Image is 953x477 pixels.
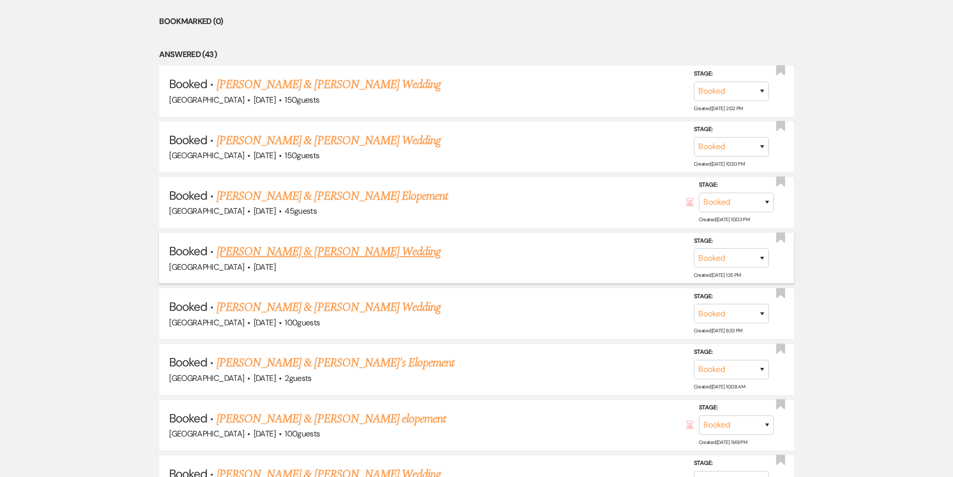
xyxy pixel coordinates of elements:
[169,428,244,439] span: [GEOGRAPHIC_DATA]
[159,48,794,61] li: Answered (43)
[285,428,320,439] span: 100 guests
[169,262,244,272] span: [GEOGRAPHIC_DATA]
[217,243,441,261] a: [PERSON_NAME] & [PERSON_NAME] Wedding
[254,373,276,383] span: [DATE]
[169,188,207,203] span: Booked
[694,327,742,334] span: Created: [DATE] 8:33 PM
[285,317,320,328] span: 100 guests
[694,161,744,167] span: Created: [DATE] 10:30 PM
[217,298,441,316] a: [PERSON_NAME] & [PERSON_NAME] Wedding
[217,187,448,205] a: [PERSON_NAME] & [PERSON_NAME] Elopement
[169,373,244,383] span: [GEOGRAPHIC_DATA]
[699,402,774,413] label: Stage:
[694,383,745,389] span: Created: [DATE] 10:08 AM
[694,458,769,469] label: Stage:
[169,95,244,105] span: [GEOGRAPHIC_DATA]
[169,317,244,328] span: [GEOGRAPHIC_DATA]
[169,132,207,148] span: Booked
[254,262,276,272] span: [DATE]
[694,272,741,278] span: Created: [DATE] 1:35 PM
[254,150,276,161] span: [DATE]
[694,69,769,80] label: Stage:
[285,95,319,105] span: 150 guests
[159,15,794,28] li: Bookmarked (0)
[285,373,312,383] span: 2 guests
[699,180,774,191] label: Stage:
[254,206,276,216] span: [DATE]
[254,95,276,105] span: [DATE]
[254,428,276,439] span: [DATE]
[169,410,207,426] span: Booked
[169,243,207,259] span: Booked
[694,124,769,135] label: Stage:
[169,354,207,370] span: Booked
[699,439,747,445] span: Created: [DATE] 11:49 PM
[217,354,455,372] a: [PERSON_NAME] & [PERSON_NAME]'s Elopement
[285,150,319,161] span: 150 guests
[254,317,276,328] span: [DATE]
[169,206,244,216] span: [GEOGRAPHIC_DATA]
[169,76,207,92] span: Booked
[169,150,244,161] span: [GEOGRAPHIC_DATA]
[694,347,769,358] label: Stage:
[169,299,207,314] span: Booked
[694,291,769,302] label: Stage:
[694,235,769,246] label: Stage:
[217,410,446,428] a: [PERSON_NAME] & [PERSON_NAME] elopement
[217,76,441,94] a: [PERSON_NAME] & [PERSON_NAME] Wedding
[285,206,317,216] span: 45 guests
[694,105,743,112] span: Created: [DATE] 2:02 PM
[699,216,749,223] span: Created: [DATE] 10:03 PM
[217,132,441,150] a: [PERSON_NAME] & [PERSON_NAME] Wedding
